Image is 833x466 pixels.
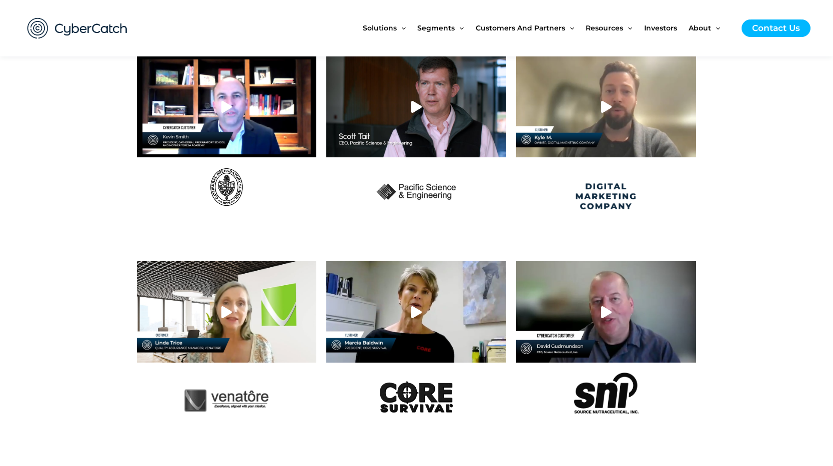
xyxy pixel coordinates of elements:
span: Solutions [363,7,397,49]
span: Menu Toggle [455,7,464,49]
span: Menu Toggle [623,7,632,49]
span: Menu Toggle [711,7,720,49]
img: CyberCatch [17,7,137,49]
span: Menu Toggle [397,7,406,49]
span: Resources [586,7,623,49]
span: Investors [644,7,677,49]
span: Menu Toggle [565,7,574,49]
a: Investors [644,7,689,49]
span: Customers and Partners [476,7,565,49]
span: Segments [417,7,455,49]
span: About [689,7,711,49]
a: Contact Us [742,19,811,37]
nav: Site Navigation: New Main Menu [363,7,732,49]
